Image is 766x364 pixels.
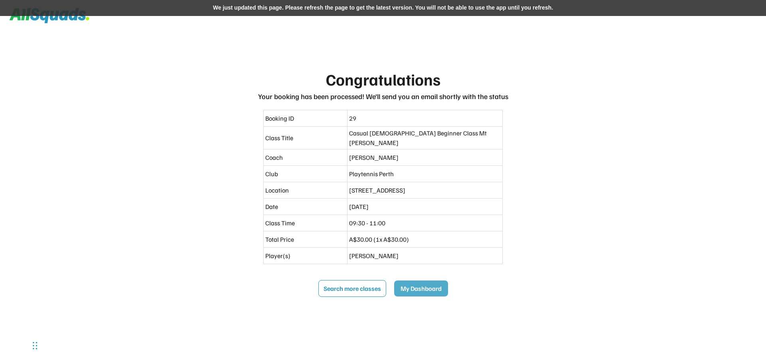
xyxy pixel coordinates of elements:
div: Location [265,185,345,195]
div: [DATE] [349,202,501,211]
div: [PERSON_NAME] [349,251,501,261]
button: Search more classes [318,280,386,297]
div: Playtennis Perth [349,169,501,179]
div: 09:30 - 11:00 [349,218,501,228]
div: Player(s) [265,251,345,261]
div: Coach [265,153,345,162]
button: My Dashboard [394,280,448,296]
div: A$30.00 (1x A$30.00) [349,235,501,244]
div: Date [265,202,345,211]
div: Class Title [265,133,345,143]
div: Booking ID [265,113,345,123]
div: [STREET_ADDRESS] [349,185,501,195]
div: [PERSON_NAME] [349,153,501,162]
div: Congratulations [326,67,440,91]
div: Class Time [265,218,345,228]
div: 29 [349,113,501,123]
div: Club [265,169,345,179]
div: Your booking has been processed! We’ll send you an email shortly with the status [258,91,508,102]
div: Total Price [265,235,345,244]
div: Casual [DEMOGRAPHIC_DATA] Beginner Class Mt [PERSON_NAME] [349,128,501,147]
